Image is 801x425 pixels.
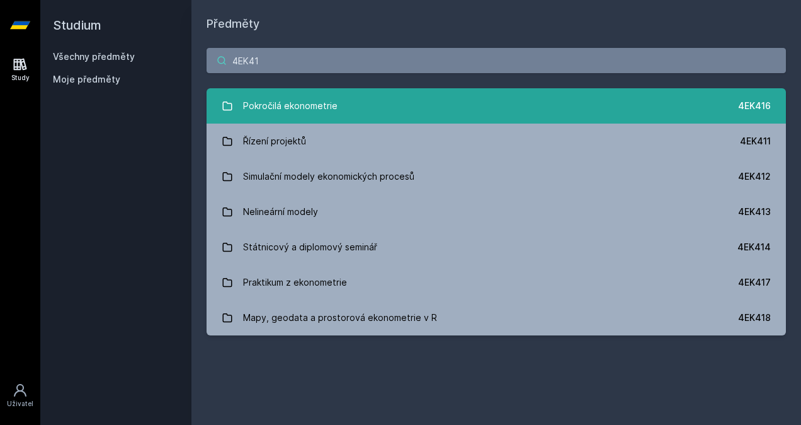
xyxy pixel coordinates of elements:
div: 4EK417 [738,276,771,289]
span: Moje předměty [53,73,120,86]
a: Study [3,50,38,89]
a: Nelineární modely 4EK413 [207,194,786,230]
div: 4EK413 [738,206,771,218]
a: Všechny předměty [53,51,135,62]
div: 4EK416 [738,100,771,112]
div: Nelineární modely [243,199,318,224]
div: 4EK412 [738,170,771,183]
div: Praktikum z ekonometrie [243,270,347,295]
a: Mapy, geodata a prostorová ekonometrie v R 4EK418 [207,300,786,335]
a: Pokročilá ekonometrie 4EK416 [207,88,786,124]
a: Řízení projektů 4EK411 [207,124,786,159]
div: Státnicový a diplomový seminář [243,235,377,260]
div: Pokročilá ekonometrie [243,93,338,119]
div: Uživatel [7,399,33,409]
h1: Předměty [207,15,786,33]
div: Řízení projektů [243,129,306,154]
div: 4EK414 [737,241,771,253]
a: Simulační modely ekonomických procesů 4EK412 [207,159,786,194]
a: Praktikum z ekonometrie 4EK417 [207,265,786,300]
div: 4EK418 [738,311,771,324]
div: Mapy, geodata a prostorová ekonometrie v R [243,305,437,330]
a: Státnicový a diplomový seminář 4EK414 [207,230,786,265]
div: Simulační modely ekonomických procesů [243,164,414,189]
input: Název nebo ident předmětu… [207,48,786,73]
div: 4EK411 [740,135,771,148]
a: Uživatel [3,376,38,415]
div: Study [11,73,30,83]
